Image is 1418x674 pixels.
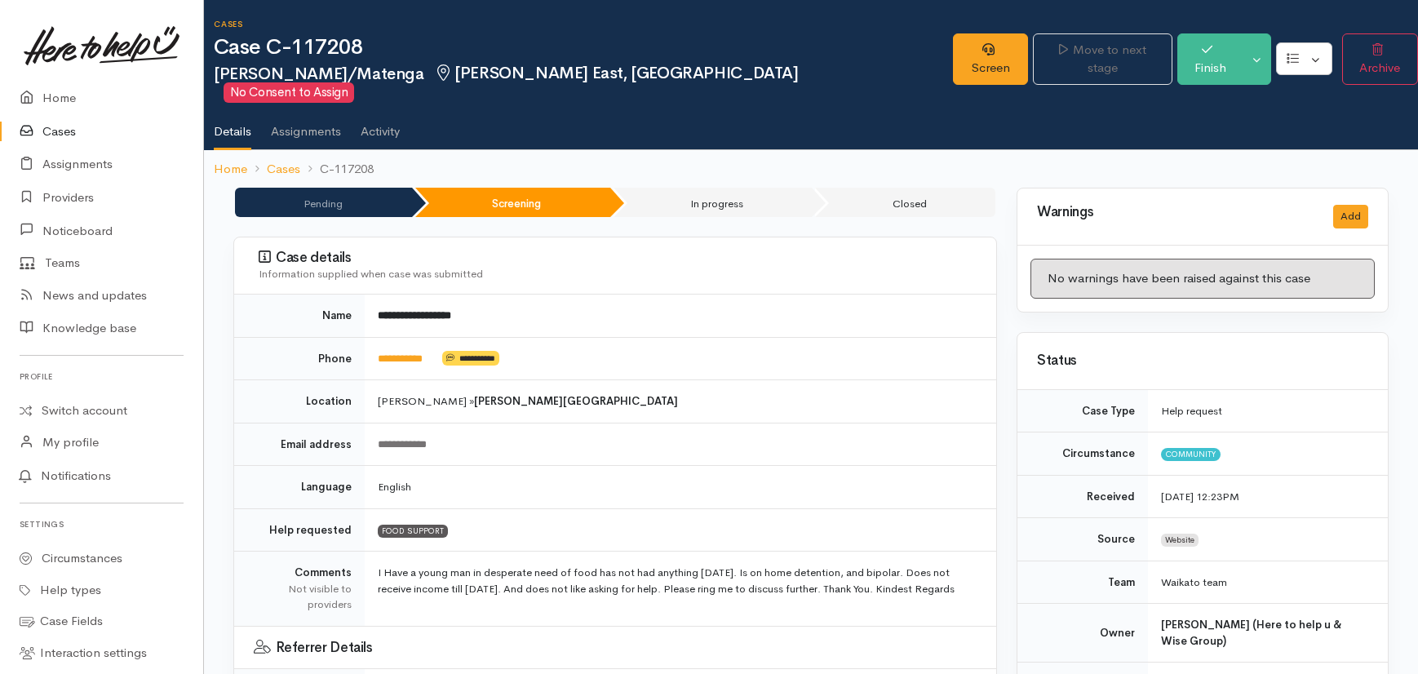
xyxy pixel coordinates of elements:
h3: Case details [259,250,977,266]
h3: Warnings [1037,205,1314,220]
b: [PERSON_NAME] (Here to help u & Wise Group) [1161,618,1341,648]
span: Website [1161,534,1199,547]
td: Owner [1017,604,1148,663]
span: Waikato team [1161,575,1227,589]
h1: Case C-117208 [214,36,953,60]
li: Pending [235,188,412,217]
span: [PERSON_NAME] » [378,394,678,408]
h6: Profile [20,366,184,388]
td: Help requested [234,508,365,552]
td: Source [1017,518,1148,561]
b: [PERSON_NAME][GEOGRAPHIC_DATA] [474,394,678,408]
li: Screening [415,188,610,217]
li: Closed [815,188,995,217]
td: Location [234,380,365,423]
nav: breadcrumb [204,150,1418,188]
time: [DATE] 12:23PM [1161,490,1239,503]
td: Case Type [1017,390,1148,432]
a: Assignments [271,103,341,149]
h6: Settings [20,513,184,535]
td: Team [1017,561,1148,604]
td: Language [234,466,365,509]
a: Activity [361,103,400,149]
button: Archive [1342,33,1418,85]
a: Cases [267,160,300,179]
span: Community [1161,448,1221,461]
a: Move to next stage [1033,33,1172,85]
td: Phone [234,337,365,380]
td: Circumstance [1017,432,1148,476]
h3: Status [1037,353,1368,369]
span: No Consent to Assign [224,82,354,103]
td: I Have a young man in desperate need of food has not had anything [DATE]. Is on home detention, a... [365,552,996,627]
div: Not visible to providers [254,581,352,613]
span: [PERSON_NAME] East, [GEOGRAPHIC_DATA] [434,63,799,83]
td: Email address [234,423,365,466]
td: Received [1017,475,1148,518]
button: Finish [1177,33,1243,85]
td: Comments [234,552,365,627]
h6: Cases [214,20,953,29]
td: Help request [1148,390,1388,432]
a: Home [214,160,247,179]
button: Add [1333,205,1368,228]
div: Information supplied when case was submitted [259,266,977,282]
div: No warnings have been raised against this case [1030,259,1375,299]
a: Screen [953,33,1028,85]
td: Name [234,295,365,337]
li: C-117208 [300,160,374,179]
h3: Referrer Details [254,640,977,656]
li: In progress [614,188,813,217]
span: FOOD SUPPORT [378,525,448,538]
h2: [PERSON_NAME]/Matenga [214,64,953,104]
td: English [365,466,996,509]
a: Details [214,103,251,150]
